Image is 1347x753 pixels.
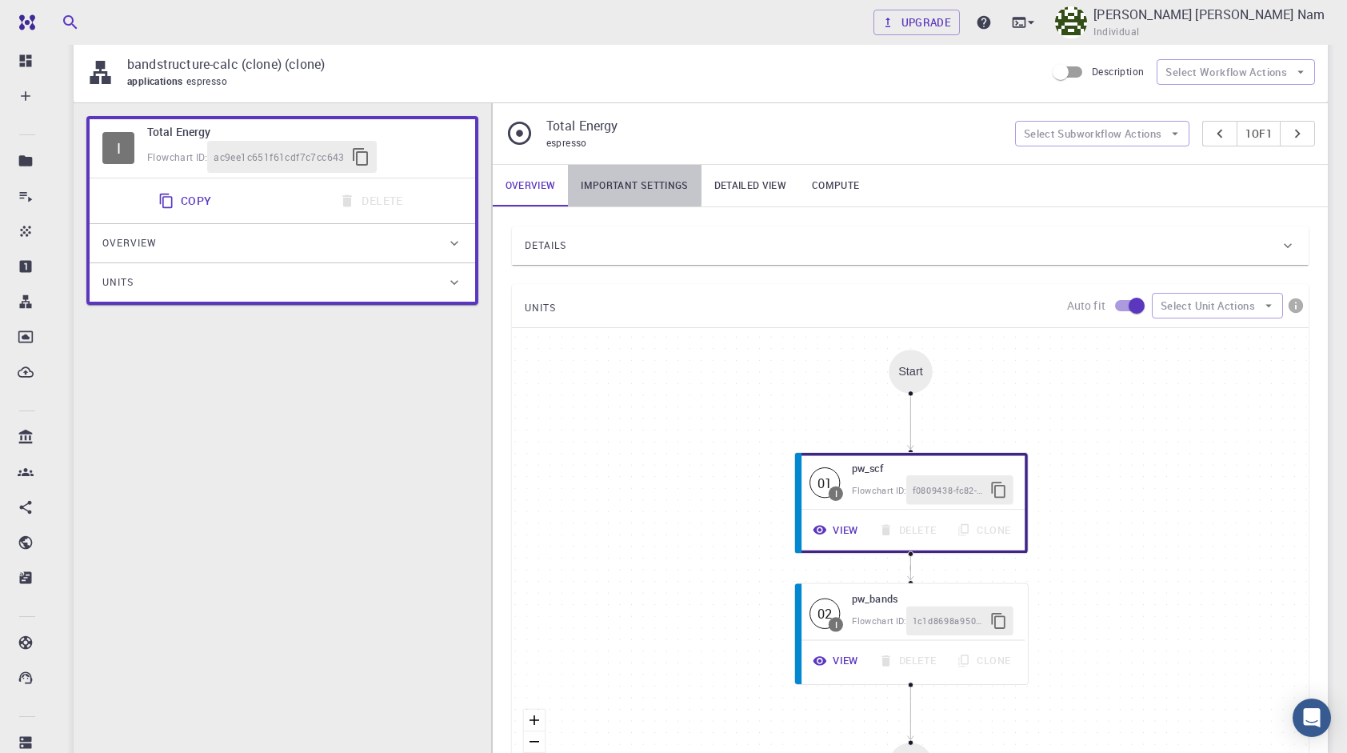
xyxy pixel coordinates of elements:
[912,483,984,498] span: f0809438-fc82-405b-bd58-e659ba280dfd
[852,459,1013,475] h6: pw_scf
[32,11,90,26] span: Support
[1092,65,1144,78] span: Description
[794,452,1027,554] div: 01Ipw_scfFlowchart ID:f0809438-fc82-405b-bd58-e659ba280dfdViewDeleteClone
[524,710,545,731] button: zoom in
[1202,121,1315,146] div: pager
[546,116,1002,135] p: Total Energy
[1015,121,1190,146] button: Select Subworkflow Actions
[13,14,35,30] img: logo
[1055,6,1087,38] img: NGUYỄN VĂN Hà Nam
[1152,293,1283,318] button: Select Unit Actions
[898,365,923,378] div: Start
[799,165,872,206] a: Compute
[809,467,840,498] div: 01
[804,647,869,675] button: View
[1293,699,1331,737] div: Open Intercom Messenger
[809,598,840,628] span: Idle
[1093,24,1139,40] span: Individual
[794,583,1027,685] div: 02Ipw_bandsFlowchart ID:1c1d8698a9502e5c0137bc19ViewDeleteClone
[147,123,462,141] h6: Total Energy
[512,226,1309,265] div: Details
[1093,5,1325,24] p: [PERSON_NAME] [PERSON_NAME] Nam
[1237,121,1281,146] button: 1of1
[1067,298,1105,314] p: Auto fit
[102,230,157,256] span: Overview
[1283,293,1309,318] button: info
[102,132,134,164] span: Idle
[1157,59,1315,85] button: Select Workflow Actions
[852,484,906,496] span: Flowchart ID:
[525,295,556,321] span: UNITS
[889,350,933,394] div: Start
[834,620,837,629] div: I
[873,10,961,35] a: Upgrade
[701,165,799,206] a: Detailed view
[149,185,225,217] button: Copy
[90,224,475,262] div: Overview
[912,614,984,628] span: 1c1d8698a9502e5c0137bc19
[809,598,840,628] div: 02
[525,233,566,258] span: Details
[186,74,234,87] span: espresso
[852,615,906,627] span: Flowchart ID:
[493,165,569,206] a: Overview
[102,270,134,295] span: Units
[568,165,701,206] a: Important settings
[147,150,207,163] span: Flowchart ID:
[214,150,345,166] span: ac9ee1c651f61cdf7c7cc643
[524,731,545,753] button: zoom out
[127,54,1033,74] p: bandstructure-calc (clone) (clone)
[809,467,840,498] span: Idle
[834,489,837,498] div: I
[102,132,134,164] div: I
[546,136,587,149] span: espresso
[127,74,186,87] span: applications
[90,263,475,302] div: Units
[804,515,869,544] button: View
[852,591,1013,607] h6: pw_bands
